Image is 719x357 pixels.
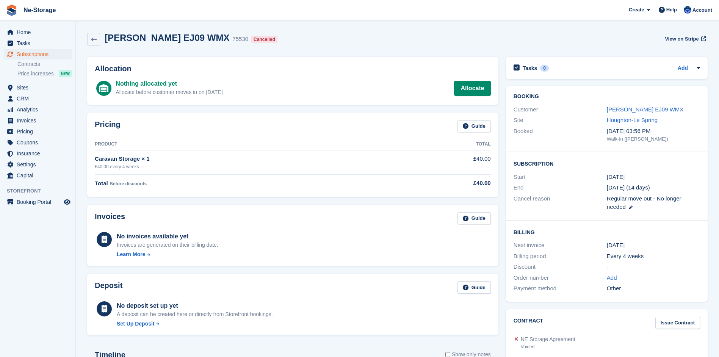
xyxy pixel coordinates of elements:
[116,88,222,96] div: Allocate before customer moves in on [DATE]
[95,163,395,170] div: £40.00 every 4 weeks
[59,70,72,77] div: NEW
[514,228,700,236] h2: Billing
[514,317,544,329] h2: Contract
[607,284,700,293] div: Other
[17,137,62,148] span: Coupons
[17,27,62,38] span: Home
[514,173,607,182] div: Start
[17,38,62,49] span: Tasks
[521,335,575,343] div: NE Storage Agreement
[63,197,72,207] a: Preview store
[95,64,491,73] h2: Allocation
[607,263,700,271] div: -
[514,274,607,282] div: Order number
[629,6,644,14] span: Create
[110,181,147,186] span: Before discounts
[117,320,273,328] a: Set Up Deposit
[684,6,691,14] img: Karol Carter
[117,301,273,310] div: No deposit set up yet
[607,252,700,261] div: Every 4 weeks
[17,104,62,115] span: Analytics
[540,65,549,72] div: 0
[117,320,155,328] div: Set Up Deposit
[457,212,491,225] a: Guide
[662,33,708,45] a: View on Stripe
[607,195,681,210] span: Regular move out - No longer needed
[607,106,684,113] a: [PERSON_NAME] EJ09 WMX
[457,281,491,294] a: Guide
[95,120,121,133] h2: Pricing
[4,27,72,38] a: menu
[457,120,491,133] a: Guide
[607,274,617,282] a: Add
[95,281,122,294] h2: Deposit
[17,159,62,170] span: Settings
[607,184,650,191] span: [DATE] (14 days)
[607,173,625,182] time: 2025-10-02 00:00:00 UTC
[17,115,62,126] span: Invoices
[251,36,277,43] div: Cancelled
[95,180,108,186] span: Total
[607,241,700,250] div: [DATE]
[20,4,59,16] a: Ne-Storage
[607,117,658,123] a: Houghton-Le Spring
[678,64,688,73] a: Add
[514,263,607,271] div: Discount
[514,252,607,261] div: Billing period
[395,138,491,150] th: Total
[116,79,222,88] div: Nothing allocated yet
[4,38,72,49] a: menu
[454,81,490,96] a: Allocate
[7,187,75,195] span: Storefront
[4,126,72,137] a: menu
[17,70,54,77] span: Price increases
[95,138,395,150] th: Product
[514,160,700,167] h2: Subscription
[232,35,248,44] div: 75530
[395,150,491,174] td: £40.00
[521,343,575,350] div: Voided
[4,170,72,181] a: menu
[17,126,62,137] span: Pricing
[514,105,607,114] div: Customer
[514,94,700,100] h2: Booking
[17,69,72,78] a: Price increases NEW
[514,241,607,250] div: Next invoice
[117,310,273,318] p: A deposit can be created here or directly from Storefront bookings.
[17,148,62,159] span: Insurance
[105,33,229,43] h2: [PERSON_NAME] EJ09 WMX
[514,127,607,143] div: Booked
[6,5,17,16] img: stora-icon-8386f47178a22dfd0bd8f6a31ec36ba5ce8667c1dd55bd0f319d3a0aa187defe.svg
[692,6,712,14] span: Account
[4,115,72,126] a: menu
[655,317,700,329] a: Issue Contract
[95,212,125,225] h2: Invoices
[4,148,72,159] a: menu
[4,197,72,207] a: menu
[4,82,72,93] a: menu
[523,65,537,72] h2: Tasks
[17,82,62,93] span: Sites
[607,135,700,143] div: Walk-in ([PERSON_NAME])
[17,93,62,104] span: CRM
[117,241,218,249] div: Invoices are generated on their billing date.
[4,137,72,148] a: menu
[514,183,607,192] div: End
[4,159,72,170] a: menu
[666,6,677,14] span: Help
[514,116,607,125] div: Site
[514,284,607,293] div: Payment method
[665,35,699,43] span: View on Stripe
[117,251,218,258] a: Learn More
[4,93,72,104] a: menu
[117,232,218,241] div: No invoices available yet
[4,104,72,115] a: menu
[17,170,62,181] span: Capital
[17,197,62,207] span: Booking Portal
[514,194,607,211] div: Cancel reason
[117,251,145,258] div: Learn More
[607,127,700,136] div: [DATE] 03:56 PM
[17,61,72,68] a: Contracts
[395,179,491,188] div: £40.00
[95,155,395,163] div: Caravan Storage × 1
